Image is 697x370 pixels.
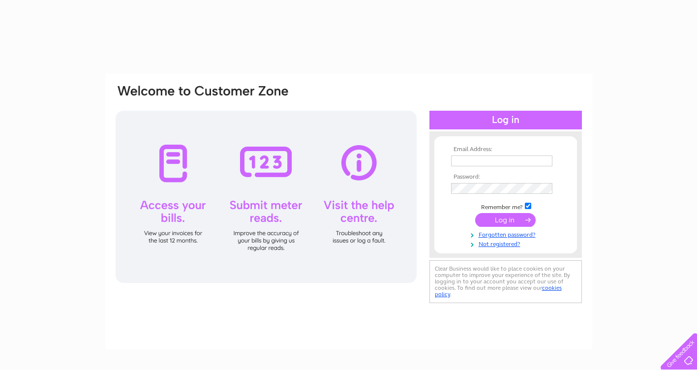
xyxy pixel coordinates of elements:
[451,239,563,248] a: Not registered?
[449,201,563,211] td: Remember me?
[435,284,562,298] a: cookies policy
[449,146,563,153] th: Email Address:
[451,229,563,239] a: Forgotten password?
[429,260,582,303] div: Clear Business would like to place cookies on your computer to improve your experience of the sit...
[475,213,536,227] input: Submit
[449,174,563,181] th: Password:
